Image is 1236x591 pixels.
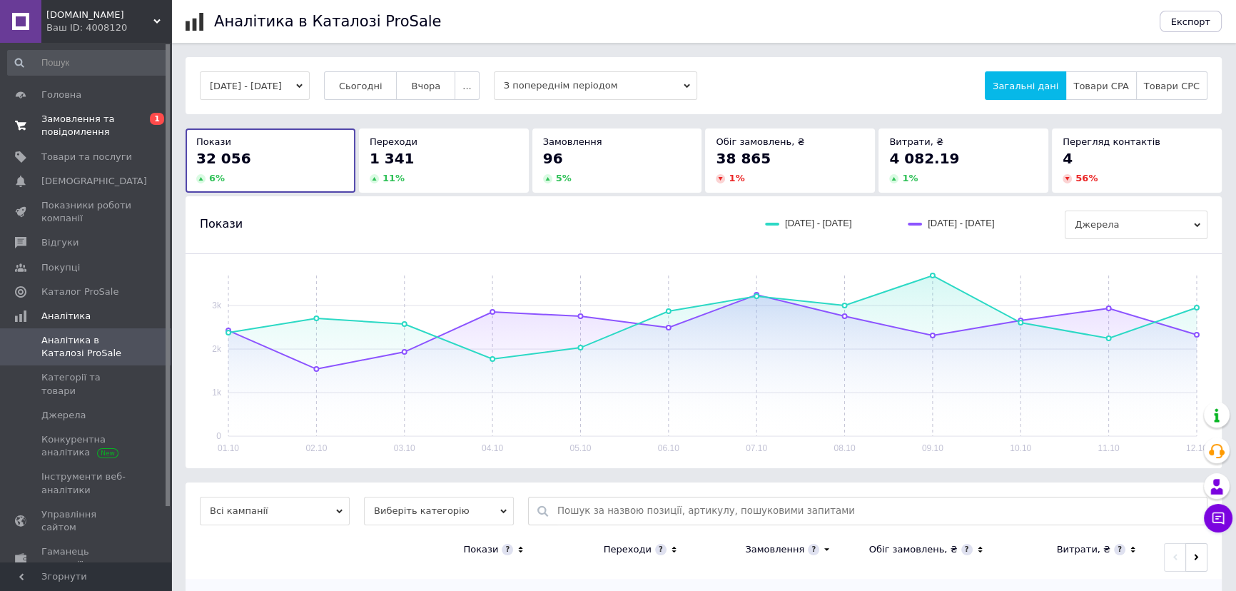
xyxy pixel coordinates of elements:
[993,81,1058,91] span: Загальні дані
[1065,211,1207,239] span: Джерела
[557,497,1200,525] input: Пошук за назвою позиції, артикулу, пошуковими запитами
[1056,543,1110,556] div: Витрати, ₴
[411,81,440,91] span: Вчора
[716,136,804,147] span: Обіг замовлень, ₴
[604,543,652,556] div: Переходи
[834,443,855,453] text: 08.10
[212,388,222,398] text: 1k
[41,286,118,298] span: Каталог ProSale
[889,150,959,167] span: 4 082.19
[658,443,679,453] text: 06.10
[41,199,132,225] span: Показники роботи компанії
[41,470,132,496] span: Інструменти веб-аналітики
[200,497,350,525] span: Всі кампанії
[150,113,164,125] span: 1
[196,136,231,147] span: Покази
[196,150,251,167] span: 32 056
[41,89,81,101] span: Головна
[869,543,958,556] div: Обіг замовлень, ₴
[364,497,514,525] span: Виберіть категорію
[922,443,943,453] text: 09.10
[1098,443,1119,453] text: 11.10
[462,81,471,91] span: ...
[46,9,153,21] span: AvtoObrij.prom.ua
[41,334,132,360] span: Аналітика в Каталозі ProSale
[212,300,222,310] text: 3k
[1204,504,1232,532] button: Чат з покупцем
[200,216,243,232] span: Покази
[716,150,771,167] span: 38 865
[370,136,417,147] span: Переходи
[1186,443,1207,453] text: 12.10
[543,136,602,147] span: Замовлення
[214,13,441,30] h1: Аналітика в Каталозі ProSale
[482,443,503,453] text: 04.10
[396,71,455,100] button: Вчора
[305,443,327,453] text: 02.10
[41,545,132,571] span: Гаманець компанії
[1160,11,1222,32] button: Експорт
[569,443,591,453] text: 05.10
[1136,71,1207,100] button: Товари CPC
[455,71,479,100] button: ...
[41,508,132,534] span: Управління сайтом
[41,175,147,188] span: [DEMOGRAPHIC_DATA]
[339,81,383,91] span: Сьогодні
[41,261,80,274] span: Покупці
[41,409,86,422] span: Джерела
[1075,173,1098,183] span: 56 %
[209,173,225,183] span: 6 %
[394,443,415,453] text: 03.10
[556,173,572,183] span: 5 %
[200,71,310,100] button: [DATE] - [DATE]
[41,371,132,397] span: Категорії та товари
[463,543,498,556] div: Покази
[902,173,918,183] span: 1 %
[41,310,91,323] span: Аналітика
[383,173,405,183] span: 11 %
[985,71,1066,100] button: Загальні дані
[494,71,697,100] span: З попереднім періодом
[889,136,943,147] span: Витрати, ₴
[41,151,132,163] span: Товари та послуги
[1073,81,1128,91] span: Товари CPA
[41,433,132,459] span: Конкурентна аналітика
[746,443,767,453] text: 07.10
[745,543,804,556] div: Замовлення
[212,344,222,354] text: 2k
[41,236,78,249] span: Відгуки
[7,50,168,76] input: Пошук
[46,21,171,34] div: Ваш ID: 4008120
[729,173,744,183] span: 1 %
[218,443,239,453] text: 01.10
[41,113,132,138] span: Замовлення та повідомлення
[1171,16,1211,27] span: Експорт
[324,71,397,100] button: Сьогодні
[370,150,415,167] span: 1 341
[1010,443,1031,453] text: 10.10
[1065,71,1136,100] button: Товари CPA
[1063,136,1160,147] span: Перегляд контактів
[1063,150,1073,167] span: 4
[1144,81,1200,91] span: Товари CPC
[216,431,221,441] text: 0
[543,150,563,167] span: 96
